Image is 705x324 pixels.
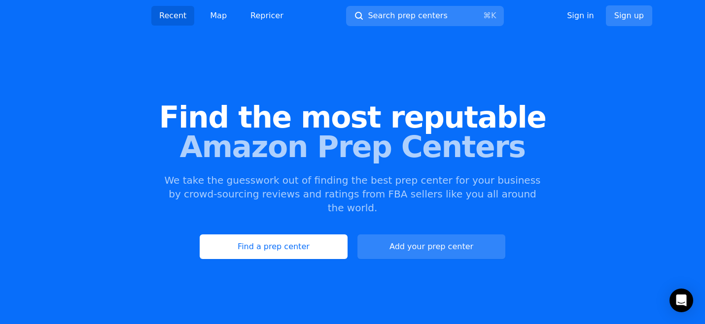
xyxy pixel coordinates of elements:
a: Sign up [606,5,652,26]
a: Sign in [567,10,594,22]
kbd: ⌘ [483,11,491,20]
p: We take the guesswork out of finding the best prep center for your business by crowd-sourcing rev... [163,173,542,215]
a: Map [202,6,235,26]
span: Amazon Prep Centers [16,132,689,162]
img: PrepCenter [53,9,132,23]
div: Open Intercom Messenger [670,289,693,312]
a: Find a prep center [200,234,348,259]
a: Recent [151,6,194,26]
a: Repricer [243,6,291,26]
kbd: K [491,11,496,20]
button: Search prep centers⌘K [346,6,504,26]
a: Add your prep center [357,234,505,259]
span: Search prep centers [368,10,447,22]
span: Find the most reputable [16,102,689,132]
